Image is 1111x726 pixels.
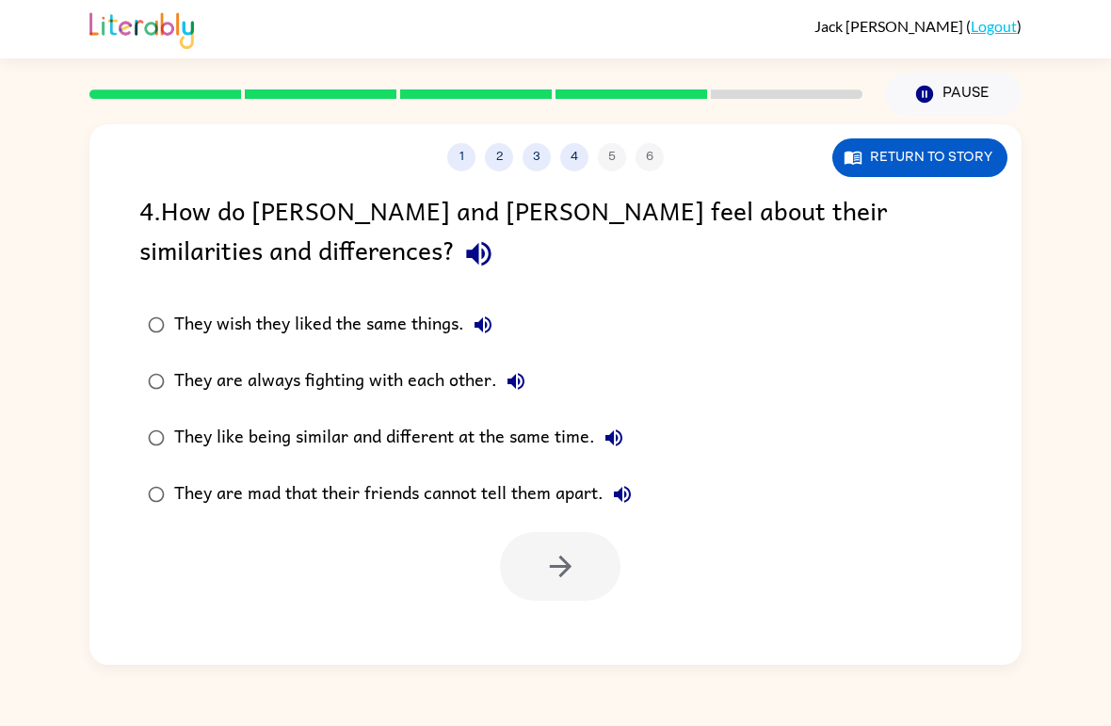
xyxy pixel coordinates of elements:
[174,419,633,457] div: They like being similar and different at the same time.
[832,138,1007,177] button: Return to story
[485,143,513,171] button: 2
[464,306,502,344] button: They wish they liked the same things.
[604,476,641,513] button: They are mad that their friends cannot tell them apart.
[89,8,194,49] img: Literably
[174,476,641,513] div: They are mad that their friends cannot tell them apart.
[814,17,1022,35] div: ( )
[595,419,633,457] button: They like being similar and different at the same time.
[814,17,966,35] span: Jack [PERSON_NAME]
[174,363,535,400] div: They are always fighting with each other.
[497,363,535,400] button: They are always fighting with each other.
[139,190,972,278] div: 4 . How do [PERSON_NAME] and [PERSON_NAME] feel about their similarities and differences?
[560,143,588,171] button: 4
[971,17,1017,35] a: Logout
[885,73,1022,116] button: Pause
[447,143,475,171] button: 1
[523,143,551,171] button: 3
[174,306,502,344] div: They wish they liked the same things.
